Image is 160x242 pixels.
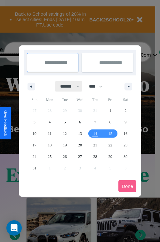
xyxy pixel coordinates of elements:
[88,116,103,128] button: 7
[27,139,42,151] button: 17
[108,139,112,151] span: 22
[118,180,136,192] button: Done
[33,162,36,174] span: 31
[42,151,57,162] button: 25
[78,151,82,162] span: 27
[48,128,52,139] span: 11
[27,116,42,128] button: 3
[93,128,97,139] span: 14
[88,151,103,162] button: 28
[49,116,51,128] span: 4
[57,128,72,139] button: 12
[72,139,87,151] button: 20
[42,95,57,105] span: Mon
[103,95,118,105] span: Fri
[79,116,81,128] span: 6
[57,116,72,128] button: 5
[124,105,126,116] span: 2
[118,105,133,116] button: 2
[124,128,127,139] span: 16
[42,139,57,151] button: 18
[33,139,36,151] span: 17
[63,151,67,162] span: 26
[88,139,103,151] button: 21
[103,105,118,116] button: 1
[27,151,42,162] button: 24
[42,128,57,139] button: 11
[33,128,36,139] span: 10
[118,151,133,162] button: 30
[88,128,103,139] button: 14
[103,151,118,162] button: 29
[93,139,97,151] span: 21
[124,116,126,128] span: 9
[27,128,42,139] button: 10
[124,151,127,162] span: 30
[103,128,118,139] button: 15
[118,95,133,105] span: Sat
[6,220,22,236] div: Open Intercom Messenger
[72,151,87,162] button: 27
[78,128,82,139] span: 13
[72,95,87,105] span: Wed
[72,116,87,128] button: 6
[103,116,118,128] button: 8
[118,116,133,128] button: 9
[63,128,67,139] span: 12
[72,128,87,139] button: 13
[33,151,36,162] span: 24
[27,162,42,174] button: 31
[103,139,118,151] button: 22
[88,95,103,105] span: Thu
[3,110,8,136] div: Give Feedback
[34,116,36,128] span: 3
[57,139,72,151] button: 19
[27,95,42,105] span: Sun
[108,128,112,139] span: 15
[48,139,52,151] span: 18
[118,128,133,139] button: 16
[118,139,133,151] button: 23
[78,139,82,151] span: 20
[94,116,96,128] span: 7
[64,116,66,128] span: 5
[109,116,111,128] span: 8
[42,116,57,128] button: 4
[57,95,72,105] span: Tue
[108,151,112,162] span: 29
[93,151,97,162] span: 28
[57,151,72,162] button: 26
[109,105,111,116] span: 1
[48,151,52,162] span: 25
[124,139,127,151] span: 23
[63,139,67,151] span: 19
